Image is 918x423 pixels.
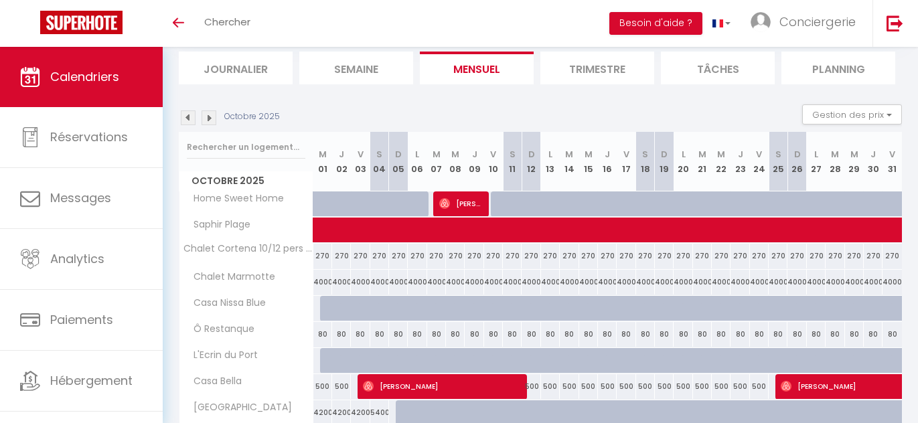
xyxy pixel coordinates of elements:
[598,374,617,399] div: 500
[503,244,522,268] div: 270
[472,148,477,161] abbr: J
[446,322,465,347] div: 80
[845,244,864,268] div: 270
[503,322,522,347] div: 80
[750,270,769,294] div: 4000
[617,132,635,191] th: 17
[883,132,902,191] th: 31
[50,129,128,145] span: Réservations
[693,244,712,268] div: 270
[560,132,579,191] th: 14
[864,270,883,294] div: 4000
[756,148,762,161] abbr: V
[484,244,503,268] div: 270
[446,270,465,294] div: 4000
[560,270,579,294] div: 4000
[731,132,749,191] th: 23
[826,132,844,191] th: 28
[751,12,771,32] img: ...
[408,244,427,268] div: 270
[395,148,402,161] abbr: D
[181,270,279,284] span: Chalet Marmotte
[579,132,598,191] th: 15
[712,374,731,399] div: 500
[738,148,743,161] abbr: J
[794,148,801,161] abbr: D
[451,148,459,161] abbr: M
[598,132,617,191] th: 16
[750,132,769,191] th: 24
[179,171,313,191] span: Octobre 2025
[522,270,540,294] div: 4000
[864,322,883,347] div: 80
[636,374,655,399] div: 500
[579,244,598,268] div: 270
[484,322,503,347] div: 80
[389,270,408,294] div: 4000
[826,270,844,294] div: 4000
[389,322,408,347] div: 80
[617,374,635,399] div: 500
[313,374,332,399] div: 500
[661,148,668,161] abbr: D
[415,148,419,161] abbr: L
[560,244,579,268] div: 270
[319,148,327,161] abbr: M
[826,244,844,268] div: 270
[332,374,351,399] div: 500
[522,132,540,191] th: 12
[358,148,364,161] abbr: V
[181,244,315,254] span: Chalet Cortena 10/12 pers « les Saisies »
[187,135,305,159] input: Rechercher un logement...
[585,148,593,161] abbr: M
[617,244,635,268] div: 270
[565,148,573,161] abbr: M
[541,132,560,191] th: 13
[560,322,579,347] div: 80
[598,270,617,294] div: 4000
[617,270,635,294] div: 4000
[850,148,858,161] abbr: M
[351,322,370,347] div: 80
[50,250,104,267] span: Analytics
[351,244,370,268] div: 270
[826,322,844,347] div: 80
[883,270,902,294] div: 4000
[408,322,427,347] div: 80
[465,322,483,347] div: 80
[427,244,446,268] div: 270
[655,132,674,191] th: 19
[674,132,692,191] th: 20
[605,148,610,161] abbr: J
[579,270,598,294] div: 4000
[887,15,903,31] img: logout
[787,244,806,268] div: 270
[682,148,686,161] abbr: L
[636,132,655,191] th: 18
[814,148,818,161] abbr: L
[642,148,648,161] abbr: S
[427,270,446,294] div: 4000
[655,322,674,347] div: 80
[50,189,111,206] span: Messages
[484,132,503,191] th: 10
[224,110,280,123] p: Octobre 2025
[11,5,51,46] button: Ouvrir le widget de chat LiveChat
[623,148,629,161] abbr: V
[370,270,389,294] div: 4000
[750,322,769,347] div: 80
[50,372,133,389] span: Hébergement
[370,322,389,347] div: 80
[313,270,332,294] div: 4000
[548,148,552,161] abbr: L
[332,270,351,294] div: 4000
[731,322,749,347] div: 80
[522,244,540,268] div: 270
[787,270,806,294] div: 4000
[389,244,408,268] div: 270
[717,148,725,161] abbr: M
[351,132,370,191] th: 03
[845,322,864,347] div: 80
[636,244,655,268] div: 270
[617,322,635,347] div: 80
